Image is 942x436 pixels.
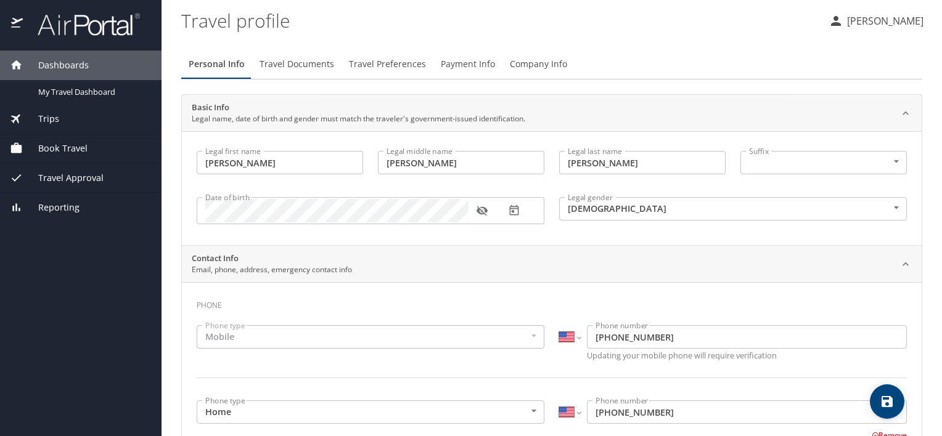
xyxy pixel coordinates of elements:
h1: Travel profile [181,1,819,39]
div: ​ [740,151,907,174]
p: Legal name, date of birth and gender must match the traveler's government-issued identification. [192,113,525,124]
span: Dashboards [23,59,89,72]
span: Personal Info [189,57,245,72]
div: Basic InfoLegal name, date of birth and gender must match the traveler's government-issued identi... [182,131,922,245]
span: Travel Documents [260,57,334,72]
span: Payment Info [441,57,495,72]
h2: Basic Info [192,102,525,114]
span: My Travel Dashboard [38,86,147,98]
p: Email, phone, address, emergency contact info [192,264,352,275]
span: Travel Preferences [349,57,426,72]
p: Updating your mobile phone will require verification [587,352,907,360]
div: Home [197,400,544,424]
h3: Phone [197,292,907,313]
span: Reporting [23,201,80,214]
span: Company Info [510,57,567,72]
div: Mobile [197,325,544,349]
span: Trips [23,112,59,126]
img: icon-airportal.png [11,12,24,36]
span: Book Travel [23,142,88,155]
div: Basic InfoLegal name, date of birth and gender must match the traveler's government-issued identi... [182,95,922,132]
p: [PERSON_NAME] [843,14,924,28]
div: Profile [181,49,922,79]
h2: Contact Info [192,252,352,265]
img: airportal-logo.png [24,12,140,36]
button: [PERSON_NAME] [824,10,928,32]
div: [DEMOGRAPHIC_DATA] [559,197,907,220]
button: save [870,384,904,419]
div: Contact InfoEmail, phone, address, emergency contact info [182,246,922,283]
span: Travel Approval [23,171,104,185]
